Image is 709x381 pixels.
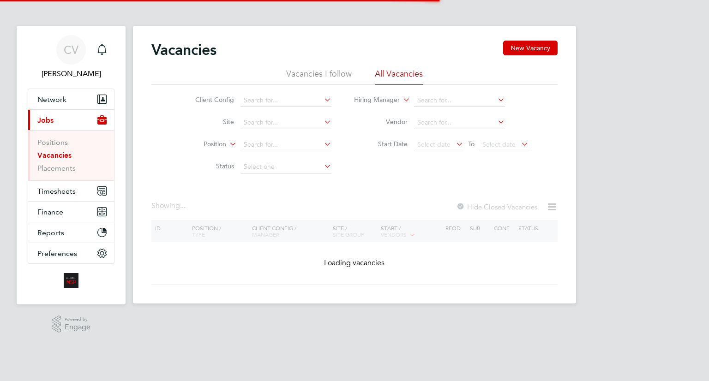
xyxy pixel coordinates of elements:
[64,273,78,288] img: alliancemsp-logo-retina.png
[414,94,505,107] input: Search for...
[240,138,331,151] input: Search for...
[151,41,216,59] h2: Vacancies
[28,243,114,263] button: Preferences
[37,95,66,104] span: Network
[465,138,477,150] span: To
[354,118,408,126] label: Vendor
[64,44,78,56] span: CV
[286,68,352,85] li: Vacancies I follow
[37,164,76,173] a: Placements
[375,68,423,85] li: All Vacancies
[151,201,187,211] div: Showing
[37,187,76,196] span: Timesheets
[28,130,114,180] div: Jobs
[28,68,114,79] span: Charlie Vietro-Burton
[37,116,54,125] span: Jobs
[240,116,331,129] input: Search for...
[37,138,68,147] a: Positions
[503,41,558,55] button: New Vacancy
[180,201,186,210] span: ...
[37,249,77,258] span: Preferences
[37,228,64,237] span: Reports
[417,140,451,149] span: Select date
[52,316,91,333] a: Powered byEngage
[181,118,234,126] label: Site
[181,95,234,104] label: Client Config
[17,26,126,304] nav: Main navigation
[482,140,516,149] span: Select date
[37,151,72,160] a: Vacancies
[240,161,331,173] input: Select one
[65,323,90,331] span: Engage
[354,140,408,148] label: Start Date
[28,110,114,130] button: Jobs
[65,316,90,323] span: Powered by
[240,94,331,107] input: Search for...
[28,35,114,79] a: CV[PERSON_NAME]
[456,202,537,211] label: Hide Closed Vacancies
[28,202,114,222] button: Finance
[181,162,234,170] label: Status
[347,95,400,105] label: Hiring Manager
[173,140,226,149] label: Position
[28,273,114,288] a: Go to home page
[28,181,114,201] button: Timesheets
[28,89,114,109] button: Network
[28,222,114,243] button: Reports
[414,116,505,129] input: Search for...
[37,208,63,216] span: Finance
